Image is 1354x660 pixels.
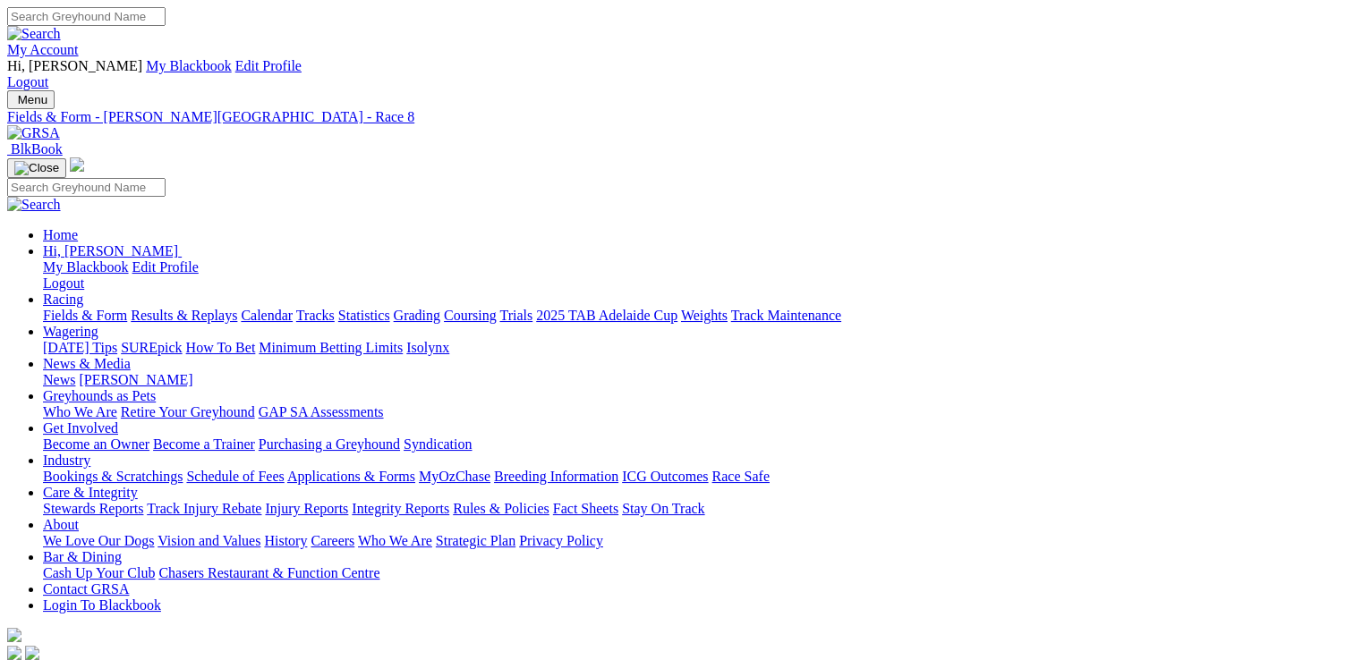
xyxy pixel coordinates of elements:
[444,308,497,323] a: Coursing
[259,404,384,419] a: GAP SA Assessments
[7,628,21,642] img: logo-grsa-white.png
[404,436,472,452] a: Syndication
[43,469,1347,485] div: Industry
[259,436,400,452] a: Purchasing a Greyhound
[7,646,21,660] img: facebook.svg
[7,141,63,157] a: BlkBook
[121,340,182,355] a: SUREpick
[7,109,1347,125] a: Fields & Form - [PERSON_NAME][GEOGRAPHIC_DATA] - Race 8
[43,565,1347,581] div: Bar & Dining
[43,308,127,323] a: Fields & Form
[43,372,75,387] a: News
[7,74,48,89] a: Logout
[43,243,178,258] span: Hi, [PERSON_NAME]
[79,372,192,387] a: [PERSON_NAME]
[43,324,98,339] a: Wagering
[43,469,183,484] a: Bookings & Scratchings
[406,340,449,355] a: Isolynx
[358,533,432,548] a: Who We Are
[622,469,708,484] a: ICG Outcomes
[43,259,129,275] a: My Blackbook
[43,501,143,516] a: Stewards Reports
[43,227,78,242] a: Home
[43,420,118,436] a: Get Involved
[7,90,55,109] button: Toggle navigation
[7,58,1347,90] div: My Account
[494,469,618,484] a: Breeding Information
[147,501,261,516] a: Track Injury Rebate
[296,308,335,323] a: Tracks
[264,533,307,548] a: History
[43,340,1347,356] div: Wagering
[43,485,138,500] a: Care & Integrity
[43,436,149,452] a: Become an Owner
[7,197,61,213] img: Search
[352,501,449,516] a: Integrity Reports
[43,517,79,532] a: About
[43,388,156,403] a: Greyhounds as Pets
[43,453,90,468] a: Industry
[43,259,1347,292] div: Hi, [PERSON_NAME]
[241,308,293,323] a: Calendar
[681,308,728,323] a: Weights
[419,469,490,484] a: MyOzChase
[711,469,769,484] a: Race Safe
[132,259,199,275] a: Edit Profile
[158,533,260,548] a: Vision and Values
[158,565,379,580] a: Chasers Restaurant & Function Centre
[43,565,155,580] a: Cash Up Your Club
[394,308,440,323] a: Grading
[43,549,122,564] a: Bar & Dining
[7,158,66,178] button: Toggle navigation
[70,157,84,172] img: logo-grsa-white.png
[311,533,354,548] a: Careers
[121,404,255,419] a: Retire Your Greyhound
[7,178,166,197] input: Search
[11,141,63,157] span: BlkBook
[43,356,131,371] a: News & Media
[43,581,129,597] a: Contact GRSA
[43,404,1347,420] div: Greyhounds as Pets
[499,308,532,323] a: Trials
[43,501,1347,517] div: Care & Integrity
[731,308,841,323] a: Track Maintenance
[186,469,284,484] a: Schedule of Fees
[235,58,302,73] a: Edit Profile
[43,340,117,355] a: [DATE] Tips
[259,340,403,355] a: Minimum Betting Limits
[131,308,237,323] a: Results & Replays
[153,436,255,452] a: Become a Trainer
[43,308,1347,324] div: Racing
[186,340,256,355] a: How To Bet
[519,533,603,548] a: Privacy Policy
[622,501,704,516] a: Stay On Track
[338,308,390,323] a: Statistics
[7,7,166,26] input: Search
[7,58,142,73] span: Hi, [PERSON_NAME]
[43,404,117,419] a: Who We Are
[453,501,549,516] a: Rules & Policies
[18,93,47,106] span: Menu
[43,436,1347,453] div: Get Involved
[436,533,515,548] a: Strategic Plan
[43,533,154,548] a: We Love Our Dogs
[43,533,1347,549] div: About
[265,501,348,516] a: Injury Reports
[287,469,415,484] a: Applications & Forms
[43,275,84,291] a: Logout
[14,161,59,175] img: Close
[7,125,60,141] img: GRSA
[43,243,182,258] a: Hi, [PERSON_NAME]
[146,58,232,73] a: My Blackbook
[25,646,39,660] img: twitter.svg
[553,501,618,516] a: Fact Sheets
[43,292,83,307] a: Racing
[7,42,79,57] a: My Account
[7,26,61,42] img: Search
[536,308,677,323] a: 2025 TAB Adelaide Cup
[43,597,161,613] a: Login To Blackbook
[43,372,1347,388] div: News & Media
